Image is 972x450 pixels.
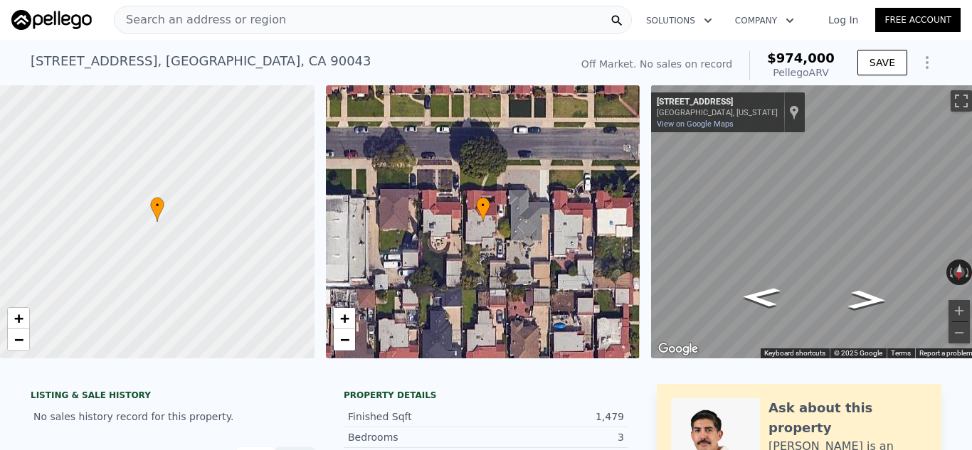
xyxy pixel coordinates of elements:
[949,322,970,343] button: Zoom out
[150,199,164,212] span: •
[348,409,486,424] div: Finished Sqft
[949,300,970,321] button: Zoom in
[953,259,966,285] button: Reset the view
[946,259,954,285] button: Rotate counterclockwise
[655,340,702,358] a: Open this area in Google Maps (opens a new window)
[832,286,903,314] path: Go West, W 78th Pl
[8,308,29,329] a: Zoom in
[767,65,835,80] div: Pellego ARV
[789,105,799,120] a: Show location on map
[14,309,23,327] span: +
[31,51,371,71] div: [STREET_ADDRESS] , [GEOGRAPHIC_DATA] , CA 90043
[339,331,349,348] span: −
[875,8,961,32] a: Free Account
[891,349,911,357] a: Terms
[348,430,486,444] div: Bedrooms
[768,398,927,438] div: Ask about this property
[339,309,349,327] span: +
[344,390,628,401] div: Property details
[581,57,732,71] div: Off Market. No sales on record
[635,8,724,33] button: Solutions
[31,390,315,404] div: LISTING & SALE HISTORY
[657,119,734,129] a: View on Google Maps
[726,283,797,311] path: Go East, W 78th Pl
[476,197,490,222] div: •
[655,340,702,358] img: Google
[764,348,825,358] button: Keyboard shortcuts
[913,48,941,77] button: Show Options
[150,197,164,222] div: •
[964,259,972,285] button: Rotate clockwise
[811,13,875,27] a: Log In
[8,329,29,350] a: Zoom out
[657,108,778,117] div: [GEOGRAPHIC_DATA], [US_STATE]
[115,11,286,28] span: Search an address or region
[951,90,972,112] button: Toggle fullscreen view
[334,308,355,329] a: Zoom in
[767,50,835,65] span: $974,000
[476,199,490,212] span: •
[486,430,624,444] div: 3
[334,329,355,350] a: Zoom out
[14,331,23,348] span: −
[31,404,315,429] div: No sales history record for this property.
[724,8,805,33] button: Company
[486,409,624,424] div: 1,479
[657,97,778,108] div: [STREET_ADDRESS]
[11,10,92,30] img: Pellego
[857,50,907,75] button: SAVE
[834,349,882,357] span: © 2025 Google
